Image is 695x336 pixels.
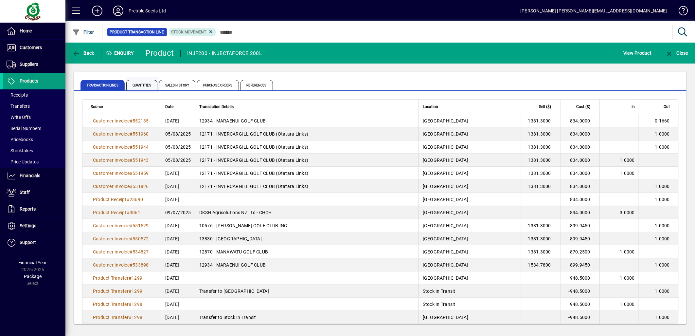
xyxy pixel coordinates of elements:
a: Receipts [3,89,65,101]
td: 834.0000 [560,206,599,219]
td: 899.9450 [560,232,599,245]
span: Customers [20,45,42,50]
span: [GEOGRAPHIC_DATA] [423,144,468,150]
a: Customer Invoice#551529 [91,222,151,229]
span: Location [423,103,438,110]
button: Back [71,47,96,59]
span: # [130,262,133,268]
td: 12171 - INVERCARGILL GOLF CLUB (Otatara Links) [195,140,419,154]
span: Customer Invoice [93,131,130,137]
td: 1381.3000 [521,154,560,167]
a: Product Transfer#1299 [91,288,145,295]
td: 834.0000 [560,180,599,193]
span: Customer Invoice [93,236,130,241]
span: 1.0000 [620,249,635,254]
span: Products [20,78,38,84]
a: Support [3,234,65,251]
app-page-header-button: Close enquiry [658,47,695,59]
div: Sell ($) [525,103,557,110]
td: Transfer to Stock In Transit [195,311,419,324]
span: [GEOGRAPHIC_DATA] [423,118,468,123]
span: # [130,158,133,163]
td: 834.0000 [560,167,599,180]
span: Stock movement [171,30,206,34]
td: 13830 - [GEOGRAPHIC_DATA] [195,232,419,245]
button: Filter [71,26,96,38]
span: 1299 [132,275,142,281]
span: Stocktakes [7,148,33,153]
a: Customer Invoice#534827 [91,248,151,255]
td: Transfer to [GEOGRAPHIC_DATA] [195,285,419,298]
span: View Product [623,48,651,58]
td: [DATE] [161,271,195,285]
td: [DATE] [161,285,195,298]
span: # [129,275,132,281]
td: 1381.3000 [521,219,560,232]
span: 1.0000 [655,236,670,241]
td: 05/08/2025 [161,140,195,154]
span: Stock In Transit [423,289,455,294]
span: Sell ($) [539,103,551,110]
td: 899.9450 [560,219,599,232]
td: 834.0000 [560,140,599,154]
span: # [130,144,133,150]
span: Product Receipt [93,197,127,202]
span: Product Receipt [93,210,127,215]
span: Product Transfer [93,302,129,307]
td: 05/08/2025 [161,154,195,167]
div: Source [91,103,157,110]
td: -948.5000 [560,285,599,298]
span: 1.0000 [655,131,670,137]
span: Serial Numbers [7,126,41,131]
td: 834.0000 [560,193,599,206]
span: Suppliers [20,62,38,67]
app-page-header-button: Back [65,47,101,59]
span: [GEOGRAPHIC_DATA] [423,210,468,215]
span: Product Transfer [93,289,129,294]
span: Back [72,50,94,56]
span: Date [165,103,173,110]
span: Financials [20,173,40,178]
span: Stock In Transit [423,302,455,307]
div: [PERSON_NAME] [PERSON_NAME][EMAIL_ADDRESS][DOMAIN_NAME] [520,6,667,16]
span: 551529 [133,223,149,228]
a: Customer Invoice#551826 [91,183,151,190]
span: # [129,315,132,320]
span: Price Updates [7,159,39,164]
a: Customer Invoice#533898 [91,261,151,269]
span: 1.0000 [620,158,635,163]
span: 1.0000 [655,262,670,268]
span: Pricebooks [7,137,33,142]
span: # [130,118,133,123]
span: [GEOGRAPHIC_DATA] [423,275,468,281]
a: Knowledge Base [674,1,687,23]
td: 834.0000 [560,127,599,140]
span: 1.0000 [620,302,635,307]
span: Customer Invoice [93,171,130,176]
td: 12870 - MANAWATU GOLF CLUB [195,245,419,258]
span: Transfers [7,103,30,109]
span: [GEOGRAPHIC_DATA] [423,249,468,254]
span: Write Offs [7,115,31,120]
a: Customer Invoice#550572 [91,235,151,242]
a: Stocktakes [3,145,65,156]
a: Home [3,23,65,39]
span: Cost ($) [576,103,590,110]
a: Write Offs [3,112,65,123]
span: 1.0000 [655,223,670,228]
span: Financial Year [19,260,47,265]
span: 533898 [133,262,149,268]
span: Support [20,240,36,245]
span: 551944 [133,144,149,150]
span: Staff [20,190,30,195]
a: Customer Invoice#551960 [91,130,151,138]
span: Sales History [159,80,195,90]
td: 1381.3000 [521,140,560,154]
span: Product Transfer [93,275,129,281]
td: 948.5000 [560,271,599,285]
span: [GEOGRAPHIC_DATA] [423,236,468,241]
span: References [241,80,273,90]
td: [DATE] [161,232,195,245]
span: Product Transaction Line [110,29,164,35]
td: 12934 - MARAENUI GOLF CLUB [195,258,419,271]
